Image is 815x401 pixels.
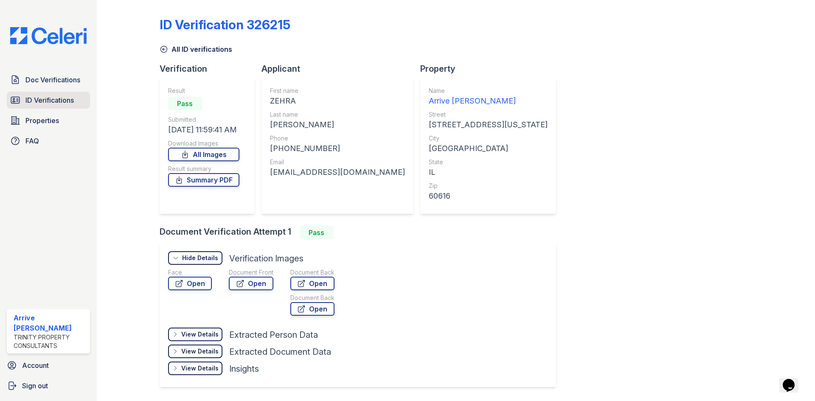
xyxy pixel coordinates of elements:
a: All ID verifications [160,44,232,54]
div: [GEOGRAPHIC_DATA] [429,143,548,154]
a: ID Verifications [7,92,90,109]
img: CE_Logo_Blue-a8612792a0a2168367f1c8372b55b34899dd931a85d93a1a3d3e32e68fde9ad4.png [3,27,93,44]
div: City [429,134,548,143]
a: Open [168,277,212,290]
a: Account [3,357,93,374]
a: Open [290,302,334,316]
span: ID Verifications [25,95,74,105]
div: State [429,158,548,166]
div: Submitted [168,115,239,124]
span: FAQ [25,136,39,146]
div: Arrive [PERSON_NAME] [429,95,548,107]
div: [PHONE_NUMBER] [270,143,405,154]
div: Insights [229,363,259,375]
a: All Images [168,148,239,161]
div: Face [168,268,212,277]
a: Open [229,277,273,290]
div: Extracted Document Data [229,346,331,358]
a: Sign out [3,377,93,394]
div: Result [168,87,239,95]
div: Document Verification Attempt 1 [160,226,563,239]
div: Street [429,110,548,119]
div: Arrive [PERSON_NAME] [14,313,87,333]
div: [DATE] 11:59:41 AM [168,124,239,136]
div: First name [270,87,405,95]
span: Doc Verifications [25,75,80,85]
div: ID Verification 326215 [160,17,290,32]
div: Document Back [290,268,334,277]
span: Sign out [22,381,48,391]
div: View Details [181,330,219,339]
div: Applicant [261,63,420,75]
a: Properties [7,112,90,129]
div: Email [270,158,405,166]
div: Result summary [168,165,239,173]
iframe: chat widget [779,367,807,393]
a: Open [290,277,334,290]
div: Document Front [229,268,273,277]
div: Download Images [168,139,239,148]
span: Properties [25,115,59,126]
div: [STREET_ADDRESS][US_STATE] [429,119,548,131]
div: Pass [300,226,334,239]
div: Property [420,63,563,75]
div: Last name [270,110,405,119]
a: FAQ [7,132,90,149]
div: Trinity Property Consultants [14,333,87,350]
div: Zip [429,182,548,190]
div: IL [429,166,548,178]
a: Doc Verifications [7,71,90,88]
div: Pass [168,97,202,110]
div: [EMAIL_ADDRESS][DOMAIN_NAME] [270,166,405,178]
div: View Details [181,364,219,373]
div: Hide Details [182,254,218,262]
div: Extracted Person Data [229,329,318,341]
a: Summary PDF [168,173,239,187]
div: 60616 [429,190,548,202]
div: View Details [181,347,219,356]
div: Phone [270,134,405,143]
div: [PERSON_NAME] [270,119,405,131]
div: Name [429,87,548,95]
div: ZEHRA [270,95,405,107]
div: Document Back [290,294,334,302]
span: Account [22,360,49,370]
a: Name Arrive [PERSON_NAME] [429,87,548,107]
div: Verification [160,63,261,75]
div: Verification Images [229,252,304,264]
